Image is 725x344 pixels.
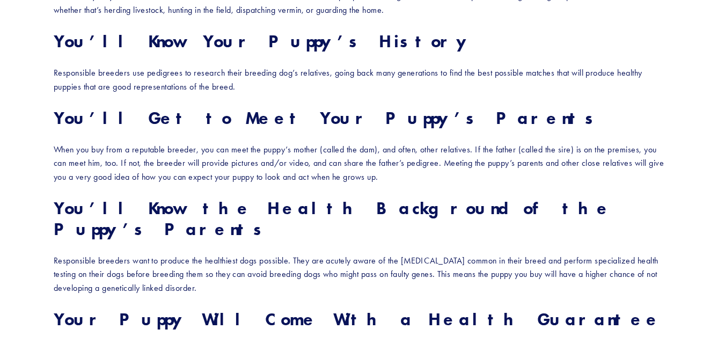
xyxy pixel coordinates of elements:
p: When you buy from a reputable breeder, you can meet the puppy’s mother (called the dam), and ofte... [54,143,671,184]
strong: You’ll Know the Health Background of the Puppy’s Parents [54,197,627,239]
strong: Your Puppy Will Come With a Health Guarantee [54,309,662,330]
strong: You’ll Know Your Puppy’s History [54,31,472,52]
strong: You’ll Get to Meet Your Puppy’s Parents [54,107,600,128]
p: Responsible breeders use pedigrees to research their breeding dog’s relatives, going back many ge... [54,66,671,93]
p: Responsible breeders want to produce the healthiest dogs possible. They are acutely aware of the ... [54,254,671,295]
